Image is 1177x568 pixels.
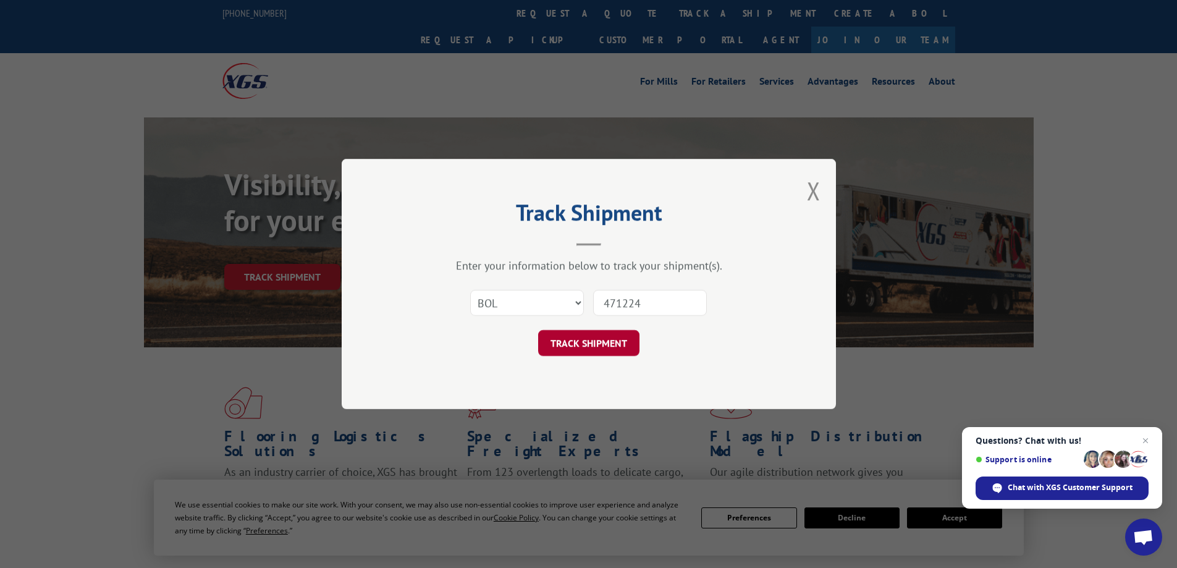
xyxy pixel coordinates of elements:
[403,258,774,273] div: Enter your information below to track your shipment(s).
[1125,519,1162,556] div: Open chat
[1008,482,1133,493] span: Chat with XGS Customer Support
[976,477,1149,500] div: Chat with XGS Customer Support
[807,174,821,207] button: Close modal
[593,290,707,316] input: Number(s)
[976,455,1079,464] span: Support is online
[1138,433,1153,448] span: Close chat
[976,436,1149,446] span: Questions? Chat with us!
[538,330,639,356] button: TRACK SHIPMENT
[403,204,774,227] h2: Track Shipment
